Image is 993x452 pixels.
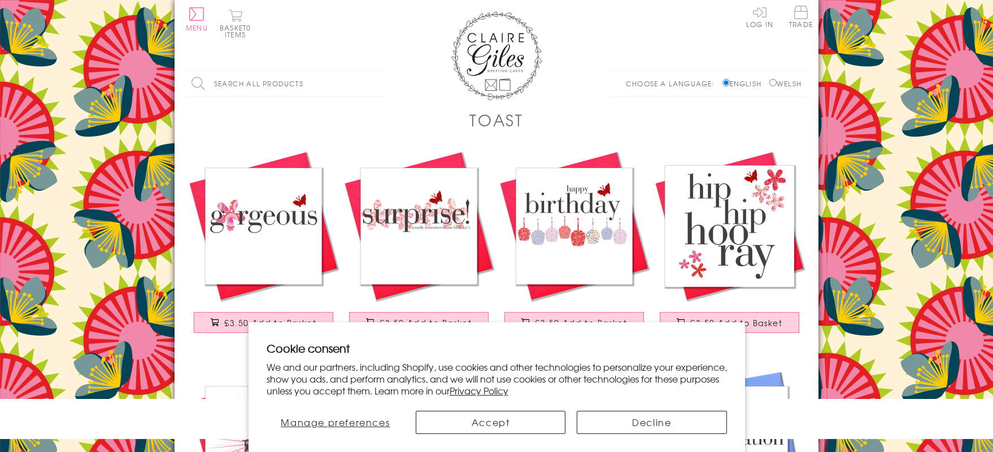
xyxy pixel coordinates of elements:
[186,7,208,31] button: Menu
[341,148,496,304] img: Birthday Card, Pink Flowers, embellished with a pretty fabric butterfly
[789,6,813,28] span: Trade
[722,79,730,86] input: English
[769,78,802,89] label: Welsh
[769,79,777,86] input: Welsh
[186,23,208,33] span: Menu
[416,411,565,434] button: Accept
[267,411,404,434] button: Manage preferences
[652,148,807,304] img: Birthday Card, Hip Hip Hooray!, embellished with a pretty fabric butterfly
[746,6,773,28] a: Log In
[496,148,652,304] img: Birthday Card, Cakes, Happy Birthday, embellished with a pretty fabric butterfly
[225,23,251,40] span: 0 items
[496,148,652,344] a: Birthday Card, Cakes, Happy Birthday, embellished with a pretty fabric butterfly £3.50 Add to Basket
[220,9,251,38] button: Basket0 items
[451,11,542,100] img: Claire Giles Greetings Cards
[577,411,726,434] button: Decline
[341,148,496,344] a: Birthday Card, Pink Flowers, embellished with a pretty fabric butterfly £3.50 Add to Basket
[224,317,316,328] span: £3.50 Add to Basket
[450,384,508,397] a: Privacy Policy
[186,148,341,304] img: Birthday Card, Pink Flower, Gorgeous, embellished with a pretty fabric butterfly
[186,71,384,96] input: Search all products
[267,361,727,396] p: We and our partners, including Shopify, use cookies and other technologies to personalize your ex...
[652,148,807,344] a: Birthday Card, Hip Hip Hooray!, embellished with a pretty fabric butterfly £3.50 Add to Basket
[267,340,727,356] h2: Cookie consent
[281,415,390,429] span: Manage preferences
[535,317,627,328] span: £3.50 Add to Basket
[372,71,384,96] input: Search
[194,312,334,333] button: £3.50 Add to Basket
[380,317,472,328] span: £3.50 Add to Basket
[186,148,341,344] a: Birthday Card, Pink Flower, Gorgeous, embellished with a pretty fabric butterfly £3.50 Add to Basket
[349,312,489,333] button: £3.50 Add to Basket
[690,317,782,328] span: £3.50 Add to Basket
[660,312,800,333] button: £3.50 Add to Basket
[504,312,644,333] button: £3.50 Add to Basket
[789,6,813,30] a: Trade
[626,78,720,89] p: Choose a language:
[469,108,524,131] h1: Toast
[722,78,767,89] label: English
